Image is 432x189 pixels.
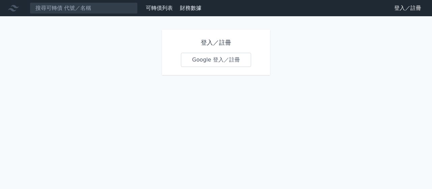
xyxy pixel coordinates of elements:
[389,3,427,14] a: 登入／註冊
[181,53,251,67] a: Google 登入／註冊
[180,5,201,11] a: 財務數據
[30,2,138,14] input: 搜尋可轉債 代號／名稱
[181,38,251,47] h1: 登入／註冊
[146,5,173,11] a: 可轉債列表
